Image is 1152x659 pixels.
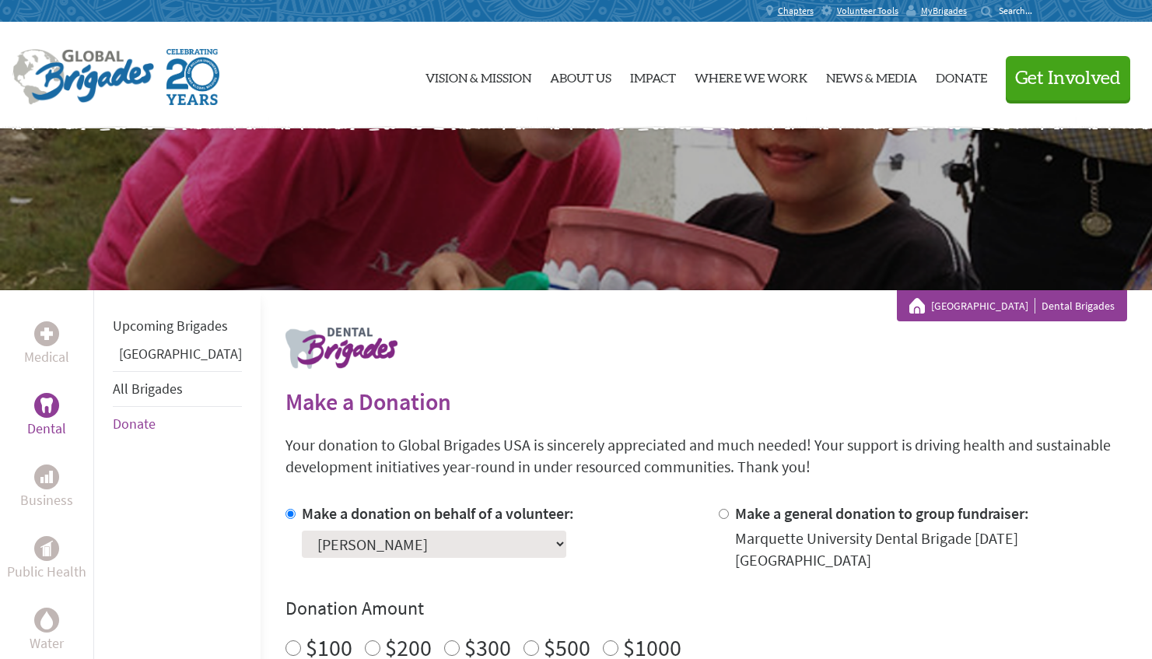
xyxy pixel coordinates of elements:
h4: Donation Amount [285,596,1127,621]
img: logo-dental.png [285,328,397,369]
li: All Brigades [113,371,242,407]
p: Dental [27,418,66,440]
p: Your donation to Global Brigades USA is sincerely appreciated and much needed! Your support is dr... [285,434,1127,478]
a: WaterWater [30,608,64,654]
p: Business [20,489,73,511]
li: Upcoming Brigades [113,309,242,343]
a: About Us [550,35,611,116]
a: Impact [630,35,676,116]
div: Water [34,608,59,633]
li: Donate [113,407,242,441]
div: Medical [34,321,59,346]
div: Dental [34,393,59,418]
p: Water [30,633,64,654]
label: Make a donation on behalf of a volunteer: [302,503,574,523]
a: Donate [936,35,987,116]
a: [GEOGRAPHIC_DATA] [931,298,1035,314]
img: Water [40,611,53,629]
a: Public HealthPublic Health [7,536,86,583]
a: DentalDental [27,393,66,440]
a: [GEOGRAPHIC_DATA] [119,345,242,363]
a: Vision & Mission [425,35,531,116]
img: Global Brigades Logo [12,49,154,105]
span: Volunteer Tools [837,5,898,17]
a: Donate [113,415,156,433]
div: Dental Brigades [909,298,1115,314]
img: Global Brigades Celebrating 20 Years [166,49,219,105]
p: Medical [24,346,69,368]
span: Chapters [778,5,814,17]
div: Public Health [34,536,59,561]
img: Dental [40,398,53,412]
span: Get Involved [1015,69,1121,88]
a: Upcoming Brigades [113,317,228,335]
img: Medical [40,328,53,340]
span: MyBrigades [921,5,967,17]
button: Get Involved [1006,56,1130,100]
a: MedicalMedical [24,321,69,368]
input: Search... [999,5,1043,16]
img: Business [40,471,53,483]
p: Public Health [7,561,86,583]
div: Business [34,464,59,489]
a: Where We Work [695,35,807,116]
h2: Make a Donation [285,387,1127,415]
a: News & Media [826,35,917,116]
a: BusinessBusiness [20,464,73,511]
a: All Brigades [113,380,183,398]
li: Panama [113,343,242,371]
img: Public Health [40,541,53,556]
label: Make a general donation to group fundraiser: [735,503,1029,523]
div: Marquette University Dental Brigade [DATE] [GEOGRAPHIC_DATA] [735,528,1127,571]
